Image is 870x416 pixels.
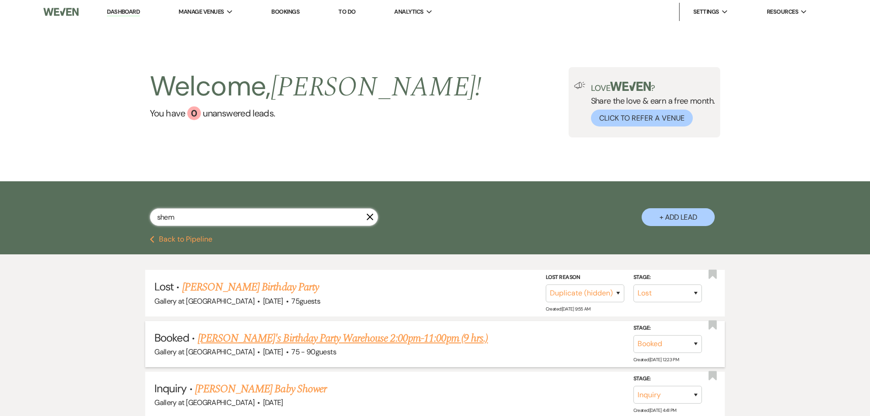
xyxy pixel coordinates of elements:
[291,296,320,306] span: 75 guests
[591,82,715,92] p: Love ?
[633,374,702,384] label: Stage:
[263,398,283,407] span: [DATE]
[154,381,186,395] span: Inquiry
[338,8,355,16] a: To Do
[633,273,702,283] label: Stage:
[154,279,174,294] span: Lost
[150,208,378,226] input: Search by name, event date, email address or phone number
[574,82,585,89] img: loud-speaker-illustration.svg
[767,7,798,16] span: Resources
[179,7,224,16] span: Manage Venues
[633,357,679,363] span: Created: [DATE] 12:23 PM
[43,2,78,21] img: Weven Logo
[154,296,254,306] span: Gallery at [GEOGRAPHIC_DATA]
[150,106,482,120] a: You have 0 unanswered leads.
[591,110,693,126] button: Click to Refer a Venue
[195,381,327,397] a: [PERSON_NAME] Baby Shower
[610,82,651,91] img: weven-logo-green.svg
[633,407,676,413] span: Created: [DATE] 4:41 PM
[263,347,283,357] span: [DATE]
[150,236,212,243] button: Back to Pipeline
[154,398,254,407] span: Gallery at [GEOGRAPHIC_DATA]
[546,273,624,283] label: Lost Reason
[693,7,719,16] span: Settings
[291,347,336,357] span: 75 - 90 guests
[198,330,488,347] a: [PERSON_NAME]'s Birthday Party Warehouse 2:00pm-11:00pm (9 hrs.)
[642,208,715,226] button: + Add Lead
[394,7,423,16] span: Analytics
[107,8,140,16] a: Dashboard
[263,296,283,306] span: [DATE]
[154,331,189,345] span: Booked
[187,106,201,120] div: 0
[182,279,319,295] a: [PERSON_NAME] Birthday Party
[154,347,254,357] span: Gallery at [GEOGRAPHIC_DATA]
[150,67,482,106] h2: Welcome,
[271,8,300,16] a: Bookings
[546,306,591,312] span: Created: [DATE] 9:55 AM
[271,66,482,108] span: [PERSON_NAME] !
[585,82,715,126] div: Share the love & earn a free month.
[633,323,702,333] label: Stage:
